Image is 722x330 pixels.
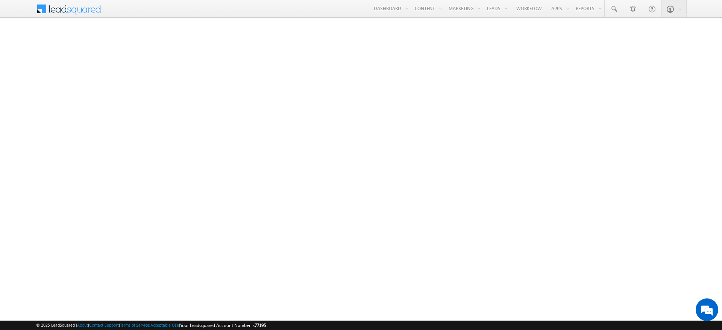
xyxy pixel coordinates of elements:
span: 77195 [255,322,266,328]
a: Contact Support [89,322,119,327]
span: © 2025 LeadSquared | | | | | [36,322,266,329]
a: Terms of Service [120,322,149,327]
a: Acceptable Use [150,322,179,327]
span: Your Leadsquared Account Number is [180,322,266,328]
a: About [77,322,88,327]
